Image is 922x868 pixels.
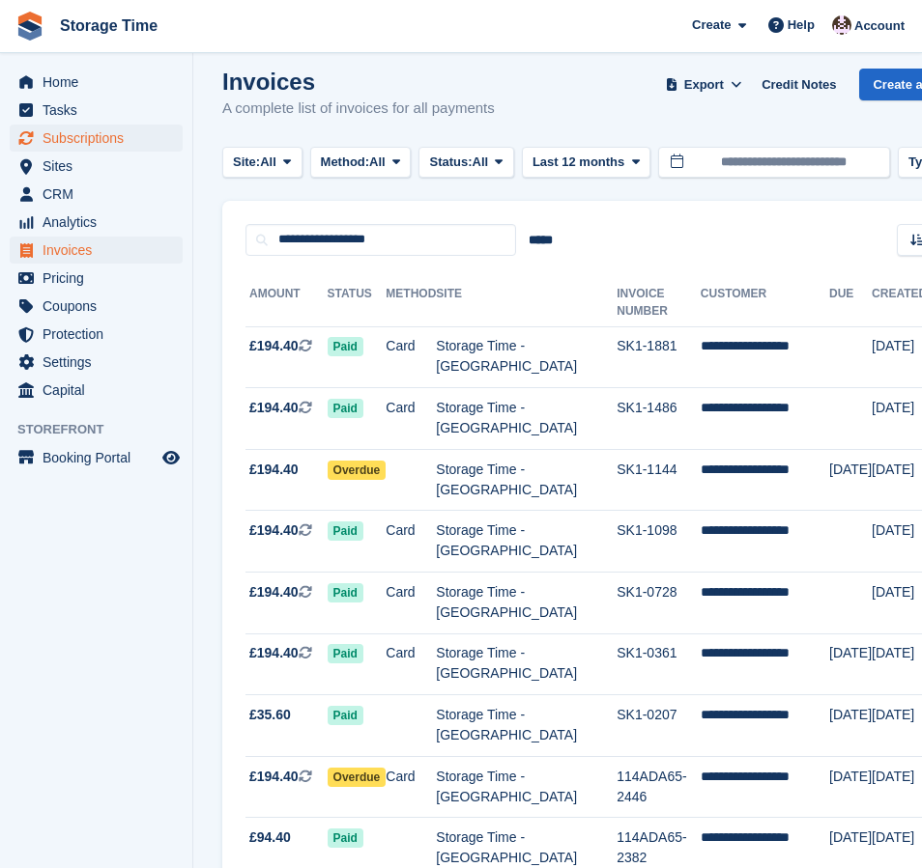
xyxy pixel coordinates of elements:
th: Invoice Number [617,279,701,327]
span: Home [43,69,158,96]
a: menu [10,97,183,124]
span: Paid [328,399,363,418]
span: Status: [429,153,472,172]
a: Credit Notes [754,69,844,100]
td: Storage Time - [GEOGRAPHIC_DATA] [436,449,617,511]
td: Storage Time - [GEOGRAPHIC_DATA] [436,388,617,450]
span: All [369,153,386,172]
span: £194.40 [249,460,299,480]
th: Method [386,279,436,327]
td: Storage Time - [GEOGRAPHIC_DATA] [436,756,617,818]
span: Analytics [43,209,158,236]
span: Sites [43,153,158,180]
td: Storage Time - [GEOGRAPHIC_DATA] [436,633,617,695]
td: [DATE] [829,449,872,511]
td: Card [386,511,436,573]
th: Status [328,279,387,327]
button: Status: All [418,147,513,179]
span: £194.40 [249,582,299,602]
td: Storage Time - [GEOGRAPHIC_DATA] [436,326,617,388]
button: Method: All [310,147,412,179]
a: menu [10,209,183,236]
a: menu [10,181,183,208]
span: Paid [328,644,363,663]
span: Overdue [328,768,387,787]
td: Storage Time - [GEOGRAPHIC_DATA] [436,695,617,757]
a: menu [10,293,183,320]
span: Settings [43,349,158,376]
span: £194.40 [249,336,299,356]
td: SK1-1881 [617,326,701,388]
span: Overdue [328,461,387,480]
span: Paid [328,583,363,602]
th: Amount [245,279,328,327]
a: menu [10,153,183,180]
span: Capital [43,377,158,404]
span: Account [854,16,905,36]
th: Customer [701,279,829,327]
span: Coupons [43,293,158,320]
td: [DATE] [829,695,872,757]
span: £194.40 [249,520,299,541]
td: Storage Time - [GEOGRAPHIC_DATA] [436,573,617,634]
span: Help [788,15,815,35]
span: Tasks [43,97,158,124]
td: SK1-1144 [617,449,701,511]
span: Invoices [43,237,158,264]
td: SK1-1486 [617,388,701,450]
button: Last 12 months [522,147,650,179]
td: Card [386,573,436,634]
span: £194.40 [249,643,299,663]
td: [DATE] [829,633,872,695]
span: Site: [233,153,260,172]
td: Storage Time - [GEOGRAPHIC_DATA] [436,511,617,573]
td: SK1-0207 [617,695,701,757]
p: A complete list of invoices for all payments [222,98,495,120]
a: menu [10,377,183,404]
span: Create [692,15,731,35]
span: Paid [328,706,363,725]
span: £35.60 [249,705,291,725]
td: 114ADA65-2446 [617,756,701,818]
span: Paid [328,828,363,848]
img: Saeed [832,15,851,35]
a: menu [10,237,183,264]
span: All [473,153,489,172]
span: Export [684,75,724,95]
span: Booking Portal [43,444,158,471]
a: Storage Time [52,10,165,42]
a: menu [10,69,183,96]
th: Site [436,279,617,327]
button: Export [661,69,746,100]
td: Card [386,326,436,388]
h1: Invoices [222,69,495,95]
th: Due [829,279,872,327]
span: Method: [321,153,370,172]
a: menu [10,321,183,348]
span: Last 12 months [533,153,624,172]
td: Card [386,388,436,450]
span: Paid [328,521,363,541]
a: Preview store [159,446,183,469]
a: menu [10,125,183,152]
td: [DATE] [829,756,872,818]
span: £194.40 [249,398,299,418]
span: All [260,153,276,172]
span: Pricing [43,265,158,292]
span: Protection [43,321,158,348]
span: Subscriptions [43,125,158,152]
span: CRM [43,181,158,208]
img: stora-icon-8386f47178a22dfd0bd8f6a31ec36ba5ce8667c1dd55bd0f319d3a0aa187defe.svg [15,12,44,41]
td: Card [386,633,436,695]
td: SK1-0728 [617,573,701,634]
span: £94.40 [249,827,291,848]
td: Card [386,756,436,818]
a: menu [10,265,183,292]
a: menu [10,349,183,376]
td: SK1-1098 [617,511,701,573]
span: £194.40 [249,767,299,787]
span: Storefront [17,420,192,439]
td: SK1-0361 [617,633,701,695]
span: Paid [328,337,363,356]
button: Site: All [222,147,303,179]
